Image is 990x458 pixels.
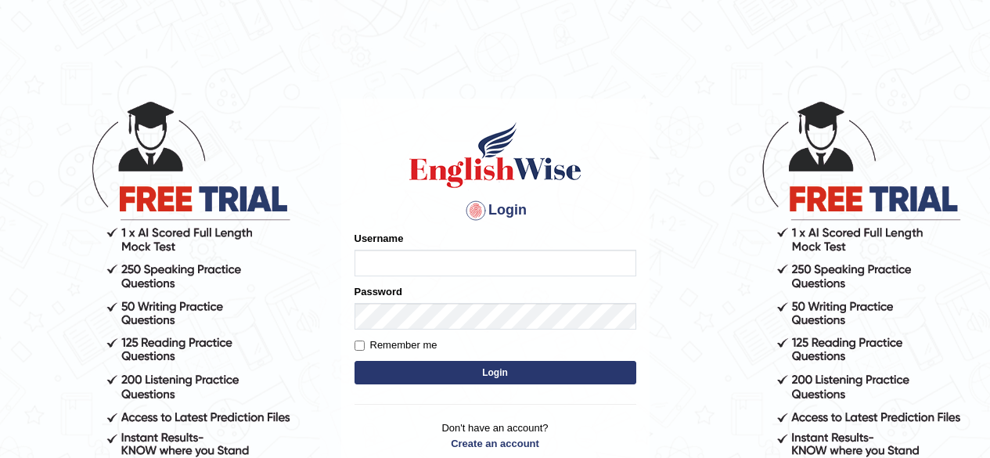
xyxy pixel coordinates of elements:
[355,337,437,353] label: Remember me
[355,198,636,223] h4: Login
[355,284,402,299] label: Password
[355,436,636,451] a: Create an account
[355,231,404,246] label: Username
[355,361,636,384] button: Login
[406,120,585,190] img: Logo of English Wise sign in for intelligent practice with AI
[355,341,365,351] input: Remember me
